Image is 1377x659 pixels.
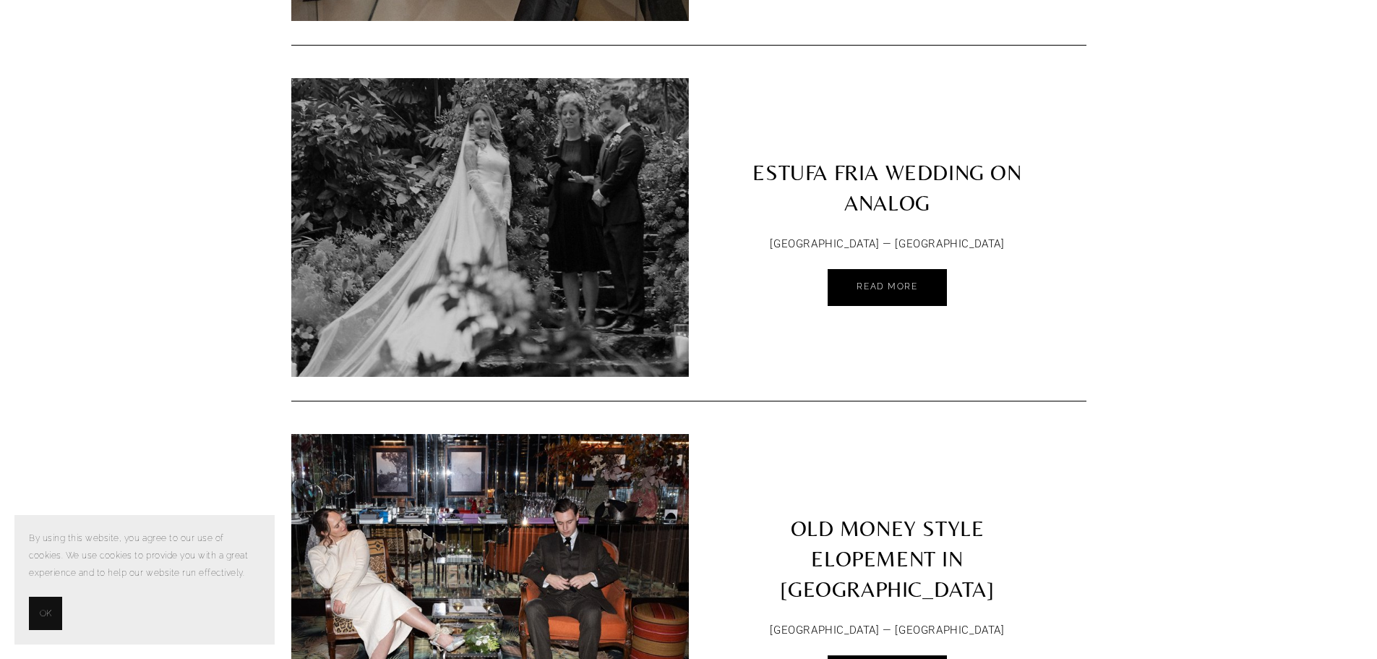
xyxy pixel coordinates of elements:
[737,621,1038,641] p: [GEOGRAPHIC_DATA] — [GEOGRAPHIC_DATA]
[689,78,1086,226] a: ESTUFA FRIA WEDDING ON ANALOG
[29,597,62,630] button: OK
[857,281,917,292] span: Read More
[29,530,260,582] p: By using this website, you agree to our use of cookies. We use cookies to provide you with a grea...
[291,78,689,377] img: ESTUFA FRIA WEDDING ON ANALOG
[737,234,1038,255] p: [GEOGRAPHIC_DATA] — [GEOGRAPHIC_DATA]
[40,605,51,622] span: OK
[828,269,946,306] a: Read More
[14,515,275,645] section: Cookie banner
[689,434,1086,612] a: OLD MONEY STYLE ELOPEMENT IN [GEOGRAPHIC_DATA]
